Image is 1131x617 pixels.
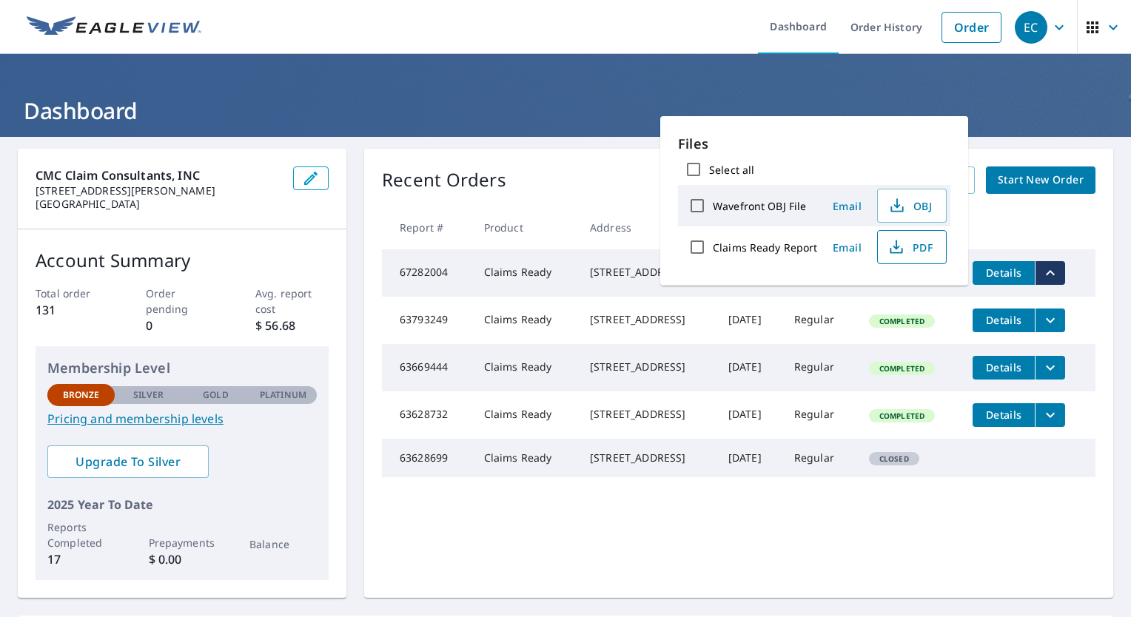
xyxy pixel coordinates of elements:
p: $ 0.00 [149,550,216,568]
span: Upgrade To Silver [59,454,197,470]
p: Avg. report cost [255,286,329,317]
p: $ 56.68 [255,317,329,334]
td: Regular [782,344,857,391]
h1: Dashboard [18,95,1113,126]
p: Order pending [146,286,219,317]
p: 0 [146,317,219,334]
p: 2025 Year To Date [47,496,317,513]
span: Start New Order [998,171,1084,189]
p: Platinum [260,388,306,402]
p: Gold [203,388,228,402]
td: [DATE] [716,344,782,391]
p: Reports Completed [47,519,115,550]
p: 131 [36,301,109,319]
td: [DATE] [716,439,782,477]
td: Regular [782,439,857,477]
p: [GEOGRAPHIC_DATA] [36,198,281,211]
button: detailsBtn-63793249 [973,308,1035,332]
td: 63628732 [382,391,472,439]
span: PDF [887,238,934,256]
p: [STREET_ADDRESS][PERSON_NAME] [36,184,281,198]
td: Claims Ready [472,297,578,344]
p: CMC Claim Consultants, INC [36,166,281,184]
td: 63793249 [382,297,472,344]
p: Prepayments [149,535,216,550]
button: Email [824,195,871,218]
td: Regular [782,297,857,344]
label: Wavefront OBJ File [713,199,806,213]
button: filesDropdownBtn-63669444 [1035,356,1065,380]
p: Total order [36,286,109,301]
p: Silver [133,388,164,402]
a: Pricing and membership levels [47,410,317,428]
div: [STREET_ADDRESS] [590,265,705,280]
span: Completed [870,363,933,374]
p: Bronze [63,388,100,402]
button: filesDropdownBtn-63793249 [1035,308,1065,332]
p: Account Summary [36,247,329,274]
p: Files [678,134,950,154]
span: Completed [870,316,933,326]
span: Details [981,408,1026,422]
span: Details [981,266,1026,280]
button: detailsBtn-63628732 [973,403,1035,427]
td: 67282004 [382,249,472,297]
td: 63628699 [382,439,472,477]
button: Email [824,236,871,259]
button: OBJ [877,189,947,223]
span: Completed [870,411,933,421]
div: [STREET_ADDRESS] [590,407,705,422]
td: [DATE] [716,297,782,344]
span: Email [830,240,865,254]
div: [STREET_ADDRESS] [590,312,705,327]
span: Details [981,360,1026,374]
button: detailsBtn-63669444 [973,356,1035,380]
td: [DATE] [716,391,782,439]
a: Order [942,12,1001,43]
div: EC [1015,11,1047,44]
p: Balance [249,536,317,552]
button: filesDropdownBtn-67282004 [1035,261,1065,285]
th: Product [472,206,578,249]
button: PDF [877,230,947,264]
span: OBJ [887,197,934,215]
button: filesDropdownBtn-63628732 [1035,403,1065,427]
div: [STREET_ADDRESS] [590,451,705,465]
td: Claims Ready [472,249,578,297]
p: Recent Orders [382,166,506,194]
td: Claims Ready [472,344,578,391]
span: Email [830,199,865,213]
a: Start New Order [986,166,1095,194]
td: Claims Ready [472,391,578,439]
span: Closed [870,454,918,464]
span: Details [981,313,1026,327]
td: Regular [782,391,857,439]
label: Select all [709,163,754,177]
th: Address [578,206,716,249]
td: Claims Ready [472,439,578,477]
p: Membership Level [47,358,317,378]
div: [STREET_ADDRESS] [590,360,705,374]
th: Report # [382,206,472,249]
a: Upgrade To Silver [47,445,209,478]
img: EV Logo [27,16,201,38]
td: 63669444 [382,344,472,391]
button: detailsBtn-67282004 [973,261,1035,285]
label: Claims Ready Report [713,240,818,254]
p: 17 [47,550,115,568]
